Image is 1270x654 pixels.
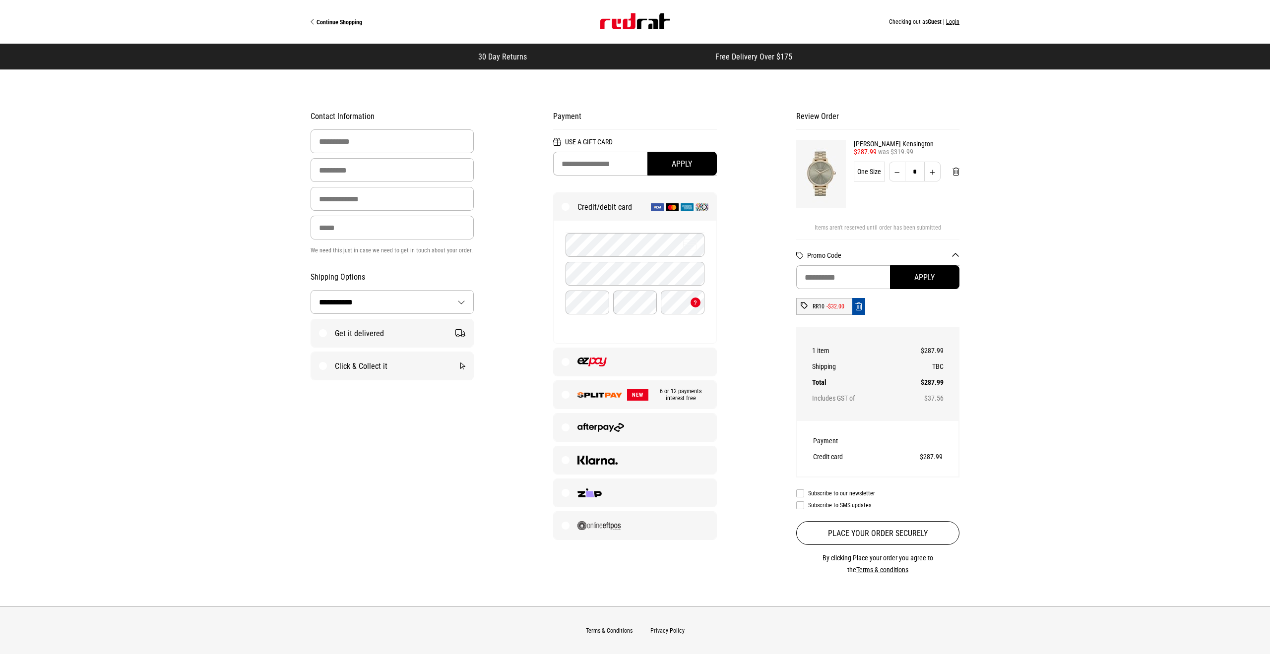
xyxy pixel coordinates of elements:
img: EZPAY [577,357,607,366]
a: [PERSON_NAME] Kensington [854,140,959,148]
span: $287.99 [854,148,877,156]
p: By clicking Place your order you agree to the [796,552,959,576]
button: Open LiveChat chat widget [8,4,38,34]
th: Includes GST of [812,390,898,406]
img: Q Card [696,203,708,211]
button: Remove from cart [945,162,967,181]
h2: Review Order [796,112,959,130]
span: 30 Day Returns [478,52,527,61]
span: NEW [627,389,648,401]
div: One Size [854,162,885,181]
input: Name on Card [566,262,704,286]
input: Promo Code [796,265,959,289]
span: 6 or 12 payments interest free [648,388,708,402]
iframe: Customer reviews powered by Trustpilot [547,52,696,61]
img: SPLITPAY [577,392,622,398]
a: Terms & Conditions [586,627,633,634]
h2: Use a Gift Card [553,138,716,152]
input: Card Number [566,233,704,257]
input: Quantity [905,162,925,181]
button: Place your order securely [796,521,959,545]
h2: Contact Information [311,112,474,121]
input: First Name [311,129,474,153]
button: Apply [647,152,717,176]
img: Zip [577,488,602,497]
img: Online EFTPOS [577,521,621,530]
th: Payment [813,433,887,449]
p: We need this just in case we need to get in touch about your order. [311,244,474,256]
span: Continue Shopping [317,19,362,26]
th: Credit card [813,449,887,465]
input: Email Address [311,187,474,211]
input: Phone [311,216,474,239]
span: Guest [928,18,942,25]
label: Get it delivered [311,319,473,347]
button: Apply [890,265,959,289]
div: -$32.00 [826,302,844,310]
img: Klarna [577,456,618,465]
td: TBC [897,358,943,374]
button: Login [946,18,959,25]
button: What's a CVC? [691,297,700,307]
input: Year (YY) [613,291,657,314]
img: American Express [681,203,694,211]
img: Visa [651,203,664,211]
span: was $319.99 [878,148,913,156]
button: Promo Code [807,251,959,259]
div: Items aren't reserved until order has been submitted [796,224,959,239]
label: Subscribe to SMS updates [796,501,959,509]
input: Last Name [311,158,474,182]
button: Remove code [852,298,865,315]
td: $287.99 [886,449,942,465]
label: Credit/debit card [554,193,716,221]
input: CVC [661,291,704,314]
div: Checking out as [473,18,959,25]
label: Click & Collect it [311,352,473,380]
span: Free Delivery Over $175 [715,52,792,61]
img: Mastercard [666,203,679,211]
img: Nixon Kensington [796,140,846,208]
th: 1 item [812,343,898,358]
button: Decrease quantity [889,162,905,181]
select: Country [311,291,473,313]
h2: Payment [553,112,716,130]
span: | [943,18,945,25]
a: Continue Shopping [311,18,473,26]
button: Increase quantity [924,162,941,181]
a: Privacy Policy [650,627,685,634]
img: Red Rat [600,13,670,29]
td: $37.56 [897,390,943,406]
img: Afterpay [577,423,624,432]
h2: Shipping Options [311,272,474,282]
div: RR10 [813,302,825,310]
td: $287.99 [897,374,943,390]
input: Month (MM) [566,291,609,314]
th: Shipping [812,358,898,374]
td: $287.99 [897,343,943,358]
a: Terms & conditions [856,566,908,574]
label: Subscribe to our newsletter [796,489,959,497]
th: Total [812,374,898,390]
